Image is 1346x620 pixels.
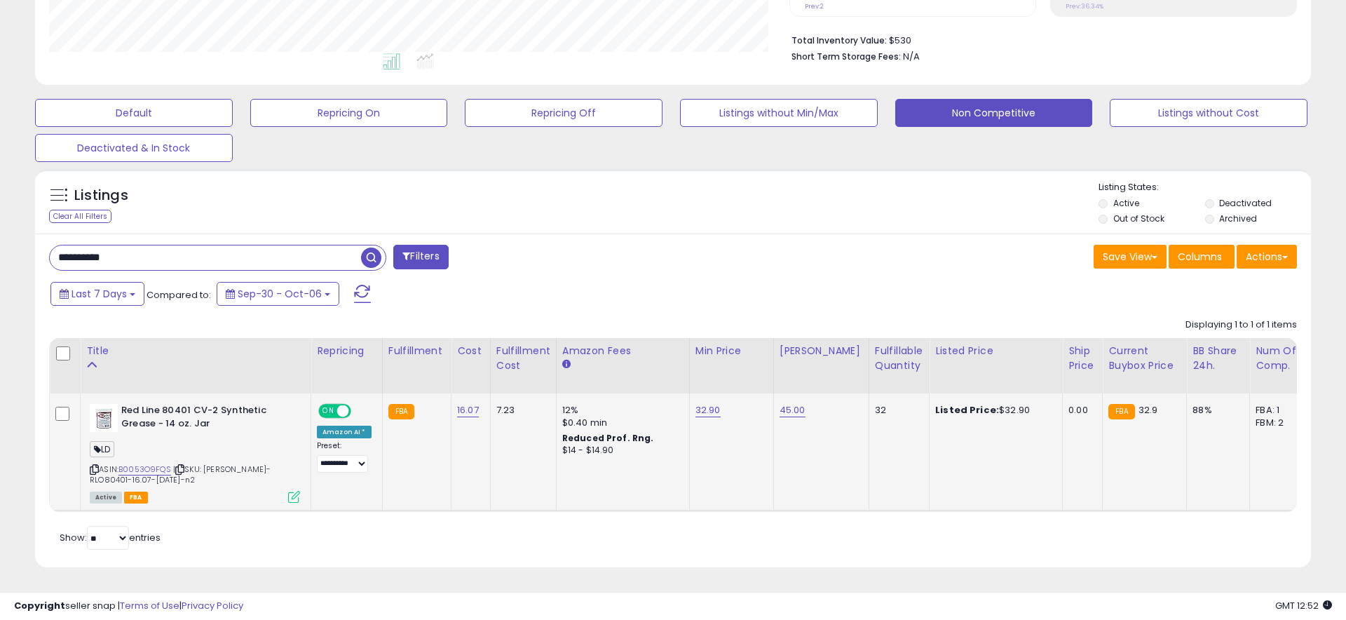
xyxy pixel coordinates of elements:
b: Total Inventory Value: [791,34,887,46]
div: Repricing [317,344,376,358]
div: Title [86,344,305,358]
div: Displaying 1 to 1 of 1 items [1185,318,1297,332]
div: $14 - $14.90 [562,445,679,457]
small: FBA [1108,404,1134,419]
label: Active [1113,197,1139,209]
div: 32 [875,404,918,417]
button: Actions [1237,245,1297,269]
div: Amazon Fees [562,344,684,358]
div: Clear All Filters [49,210,111,223]
div: Num of Comp. [1256,344,1307,373]
button: Last 7 Days [50,282,144,306]
span: N/A [903,50,920,63]
b: Listed Price: [935,403,999,417]
label: Out of Stock [1113,213,1164,224]
div: Current Buybox Price [1108,344,1181,373]
a: 45.00 [780,403,805,417]
img: 41HyfUhsWTL._SL40_.jpg [90,404,118,432]
strong: Copyright [14,599,65,612]
a: 16.07 [457,403,479,417]
small: Amazon Fees. [562,358,571,371]
button: Save View [1094,245,1167,269]
div: Fulfillment [388,344,445,358]
b: Reduced Prof. Rng. [562,432,654,444]
span: Show: entries [60,531,161,544]
span: 2025-10-14 12:52 GMT [1275,599,1332,612]
div: $0.40 min [562,417,679,429]
div: Ship Price [1068,344,1096,373]
div: Amazon AI * [317,426,372,438]
p: Listing States: [1099,181,1310,194]
label: Archived [1219,213,1257,224]
small: FBA [388,404,414,419]
small: Prev: 2 [805,2,824,11]
div: $32.90 [935,404,1052,417]
div: Cost [457,344,484,358]
div: Preset: [317,441,372,473]
button: Non Competitive [895,99,1093,127]
span: Columns [1178,250,1222,264]
button: Filters [393,245,448,269]
div: Min Price [695,344,768,358]
small: Prev: 36.34% [1066,2,1103,11]
button: Listings without Min/Max [680,99,878,127]
button: Sep-30 - Oct-06 [217,282,339,306]
span: All listings currently available for purchase on Amazon [90,492,122,504]
span: | SKU: [PERSON_NAME]-RLO80401-16.07-[DATE]-n2 [90,464,271,485]
a: Privacy Policy [182,599,243,612]
div: [PERSON_NAME] [780,344,863,358]
div: seller snap | | [14,600,243,613]
span: ON [320,405,337,417]
span: 32.9 [1138,403,1158,417]
div: 7.23 [496,404,545,417]
div: Listed Price [935,344,1056,358]
div: Fulfillable Quantity [875,344,923,373]
b: Red Line 80401 CV-2 Synthetic Grease - 14 oz. Jar [121,404,292,433]
span: FBA [124,492,148,504]
span: Sep-30 - Oct-06 [238,287,322,301]
div: 12% [562,404,679,417]
button: Columns [1169,245,1235,269]
div: 0.00 [1068,404,1092,417]
button: Default [35,99,233,127]
span: Compared to: [147,288,211,302]
button: Listings without Cost [1110,99,1307,127]
span: OFF [349,405,372,417]
button: Repricing On [250,99,448,127]
label: Deactivated [1219,197,1272,209]
button: Repricing Off [465,99,662,127]
a: B0053O9FQS [118,464,171,476]
b: Short Term Storage Fees: [791,50,901,62]
div: FBM: 2 [1256,417,1302,429]
div: BB Share 24h. [1192,344,1244,373]
a: Terms of Use [120,599,179,612]
li: $530 [791,31,1286,48]
div: 88% [1192,404,1239,417]
h5: Listings [74,186,128,205]
div: FBA: 1 [1256,404,1302,417]
a: 32.90 [695,403,721,417]
div: ASIN: [90,404,300,501]
button: Deactivated & In Stock [35,134,233,162]
div: Fulfillment Cost [496,344,550,373]
span: Last 7 Days [72,287,127,301]
span: LD [90,441,114,457]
